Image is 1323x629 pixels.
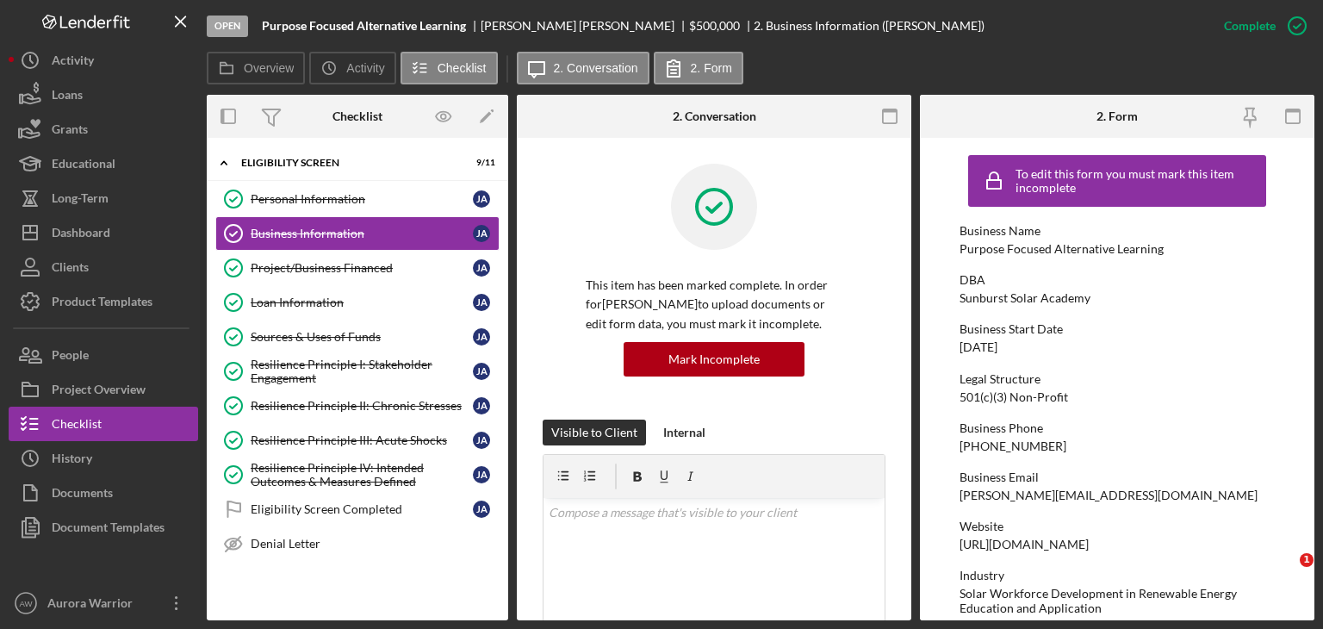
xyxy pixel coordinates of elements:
div: Clients [52,250,89,289]
div: 2. Business Information ([PERSON_NAME]) [754,19,984,33]
div: Internal [663,420,705,445]
button: History [9,441,198,476]
div: 2. Form [1096,109,1138,123]
div: Business Email [960,470,1275,484]
div: Aurora Warrior [43,586,155,625]
label: 2. Form [691,61,732,75]
div: J A [473,501,490,518]
div: Eligibility Screen [241,158,452,168]
div: Industry [960,569,1275,582]
div: People [52,338,89,377]
div: Dashboard [52,215,110,254]
span: $500,000 [689,18,740,33]
button: Project Overview [9,372,198,407]
label: 2. Conversation [554,61,638,75]
button: Clients [9,250,198,284]
button: Educational [9,146,198,181]
div: Long-Term [52,181,109,220]
button: Long-Term [9,181,198,215]
div: J A [473,363,490,380]
div: Open [207,16,248,37]
a: Resilience Principle IV: Intended Outcomes & Measures DefinedJA [215,458,500,492]
div: Sources & Uses of Funds [251,330,473,344]
button: Complete [1207,9,1314,43]
div: Project/Business Financed [251,261,473,275]
div: Resilience Principle IV: Intended Outcomes & Measures Defined [251,461,473,489]
label: Activity [346,61,384,75]
div: [PERSON_NAME][EMAIL_ADDRESS][DOMAIN_NAME] [960,489,1258,502]
div: Document Templates [52,510,165,549]
div: [PHONE_NUMBER] [960,439,1066,453]
div: Website [960,520,1275,533]
a: Eligibility Screen CompletedJA [215,492,500,526]
button: 2. Conversation [517,52,649,84]
button: Visible to Client [543,420,646,445]
button: Activity [9,43,198,78]
button: Documents [9,476,198,510]
div: Sunburst Solar Academy [960,291,1090,305]
button: Checklist [9,407,198,441]
button: Grants [9,112,198,146]
button: Document Templates [9,510,198,545]
label: Overview [244,61,294,75]
div: To edit this form you must mark this item incomplete [1016,167,1262,195]
a: Resilience Principle II: Chronic StressesJA [215,389,500,423]
div: Business Phone [960,421,1275,435]
div: Loan Information [251,296,473,309]
button: Mark Incomplete [624,342,804,377]
a: Resilience Principle III: Acute ShocksJA [215,423,500,458]
iframe: Intercom live chat [1264,553,1306,595]
div: [DATE] [960,340,997,354]
button: Dashboard [9,215,198,250]
div: J A [473,294,490,311]
div: Resilience Principle II: Chronic Stresses [251,399,473,413]
div: Activity [52,43,94,82]
div: Documents [52,476,113,514]
button: Activity [309,52,395,84]
div: Checklist [52,407,102,445]
div: Loans [52,78,83,116]
b: Purpose Focused Alternative Learning [262,19,466,33]
div: [URL][DOMAIN_NAME] [960,538,1089,551]
a: Sources & Uses of FundsJA [215,320,500,354]
div: Eligibility Screen Completed [251,502,473,516]
div: J A [473,397,490,414]
div: Complete [1224,9,1276,43]
a: Loan InformationJA [215,285,500,320]
div: Visible to Client [551,420,637,445]
div: Mark Incomplete [668,342,760,377]
a: Resilience Principle I: Stakeholder EngagementJA [215,354,500,389]
button: Loans [9,78,198,112]
div: J A [473,259,490,277]
label: Checklist [438,61,487,75]
div: DBA [960,273,1275,287]
button: Checklist [401,52,498,84]
button: Overview [207,52,305,84]
div: Business Start Date [960,322,1275,336]
div: Educational [52,146,115,185]
button: People [9,338,198,372]
div: History [52,441,92,480]
div: Legal Structure [960,372,1275,386]
div: 9 / 11 [464,158,495,168]
div: Product Templates [52,284,152,323]
div: J A [473,328,490,346]
div: Solar Workforce Development in Renewable Energy Education and Application [960,587,1275,614]
div: 2. Conversation [673,109,756,123]
div: [PERSON_NAME] [PERSON_NAME] [481,19,689,33]
div: Checklist [332,109,382,123]
p: This item has been marked complete. In order for [PERSON_NAME] to upload documents or edit form d... [586,276,842,333]
div: Resilience Principle I: Stakeholder Engagement [251,358,473,385]
a: Personal InformationJA [215,182,500,216]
